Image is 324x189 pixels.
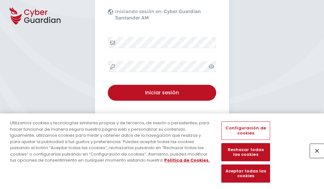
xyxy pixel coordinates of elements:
button: Cerrar [310,144,324,158]
a: Más información sobre su privacidad, se abre en una nueva pestaña [164,157,210,163]
div: Utilizamos cookies y tecnologías similares propias y de terceros, de sesión o persistentes, para ... [10,120,212,164]
button: Configuración de cookies, Abre el cuadro de diálogo del centro de preferencias. [221,121,270,140]
button: Iniciar sesión [108,85,216,101]
button: Aceptar todas las cookies [221,164,270,183]
button: Rechazar todas las cookies [221,143,270,161]
div: Iniciar sesión [113,89,211,97]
